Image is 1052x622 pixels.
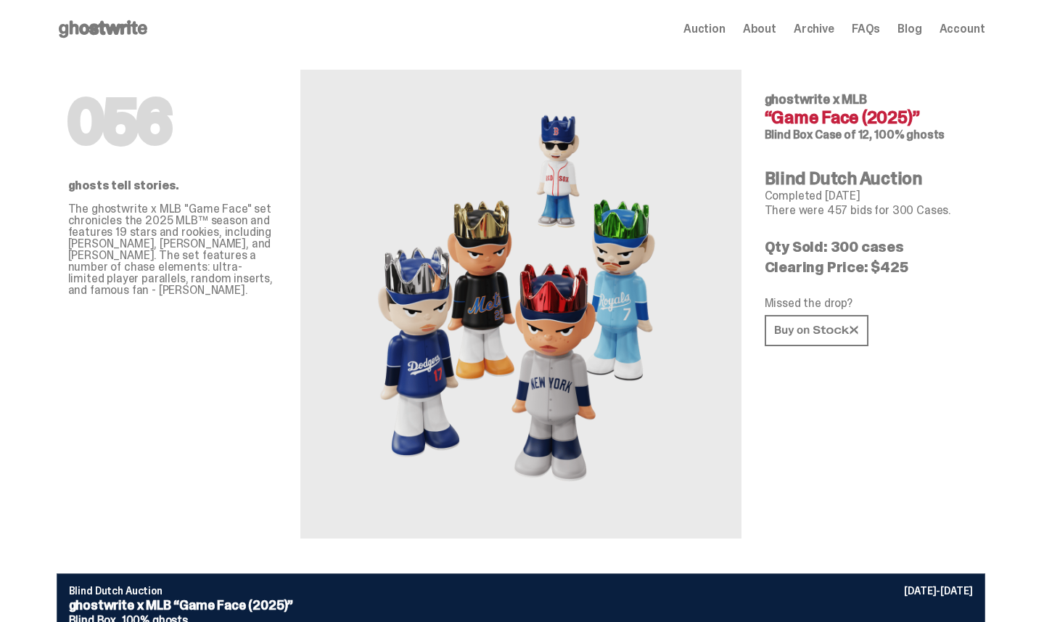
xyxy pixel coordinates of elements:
h1: 056 [68,93,277,151]
h4: Blind Dutch Auction [765,170,974,187]
a: Account [940,23,985,35]
a: Auction [683,23,726,35]
p: Qty Sold: 300 cases [765,240,974,254]
p: Completed [DATE] [765,190,974,202]
img: MLB&ldquo;Game Face (2025)&rdquo; [361,105,681,504]
a: About [743,23,776,35]
span: Case of 12, 100% ghosts [815,127,945,142]
p: Missed the drop? [765,298,974,309]
p: Clearing Price: $425 [765,260,974,274]
a: Blog [897,23,921,35]
span: Blind Box [765,127,813,142]
p: Blind Dutch Auction [69,586,973,596]
p: ghostwrite x MLB “Game Face (2025)” [69,599,973,612]
span: ghostwrite x MLB [765,91,867,108]
p: [DATE]-[DATE] [904,586,972,596]
h4: “Game Face (2025)” [765,109,974,126]
p: ghosts tell stories. [68,180,277,192]
p: The ghostwrite x MLB "Game Face" set chronicles the 2025 MLB™ season and features 19 stars and ro... [68,203,277,296]
p: There were 457 bids for 300 Cases. [765,205,974,216]
a: FAQs [852,23,880,35]
a: Archive [794,23,834,35]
